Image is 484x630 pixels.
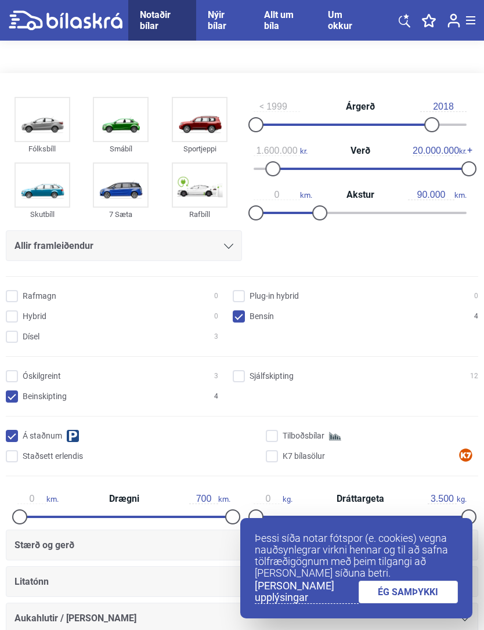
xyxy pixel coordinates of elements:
[344,190,377,200] span: Akstur
[106,494,142,504] span: Drægni
[254,190,312,200] span: km.
[254,146,308,156] span: kr.
[15,574,49,590] span: Litatónn
[23,331,39,343] span: Dísel
[15,142,70,155] div: Fólksbíll
[250,370,294,382] span: Sjálfskipting
[172,142,227,155] div: Sportjeppi
[23,370,61,382] span: Óskilgreint
[334,494,387,504] span: Dráttargeta
[214,310,218,323] span: 0
[172,208,227,221] div: Rafbíll
[250,290,299,302] span: Plug-in hybrid
[428,494,467,504] span: kg.
[474,290,478,302] span: 0
[283,430,324,442] span: Tilboðsbílar
[343,102,378,111] span: Árgerð
[250,310,274,323] span: Bensín
[15,208,70,221] div: Skutbíll
[214,331,218,343] span: 3
[408,190,467,200] span: km.
[23,390,67,403] span: Beinskipting
[254,494,292,504] span: kg.
[23,430,62,442] span: Á staðnum
[283,450,325,462] span: K7 bílasölur
[470,370,478,382] span: 12
[413,146,467,156] span: kr.
[93,208,149,221] div: 7 Sæta
[208,9,241,31] a: Nýir bílar
[255,533,458,579] p: Þessi síða notar fótspor (e. cookies) vegna nauðsynlegrar virkni hennar og til að safna tölfræðig...
[23,290,56,302] span: Rafmagn
[23,310,46,323] span: Hybrid
[255,580,359,604] a: [PERSON_NAME] upplýsingar
[214,390,218,403] span: 4
[359,581,458,603] a: ÉG SAMÞYKKI
[189,494,230,504] span: km.
[17,494,59,504] span: km.
[140,9,185,31] a: Notaðir bílar
[15,537,74,553] span: Stærð og gerð
[348,146,373,155] span: Verð
[474,310,478,323] span: 4
[214,290,218,302] span: 0
[15,610,136,627] span: Aukahlutir / [PERSON_NAME]
[23,450,83,462] span: Staðsett erlendis
[214,370,218,382] span: 3
[447,13,460,28] img: user-login.svg
[264,9,305,31] a: Allt um bíla
[328,9,364,31] a: Um okkur
[93,142,149,155] div: Smábíl
[15,238,93,254] span: Allir framleiðendur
